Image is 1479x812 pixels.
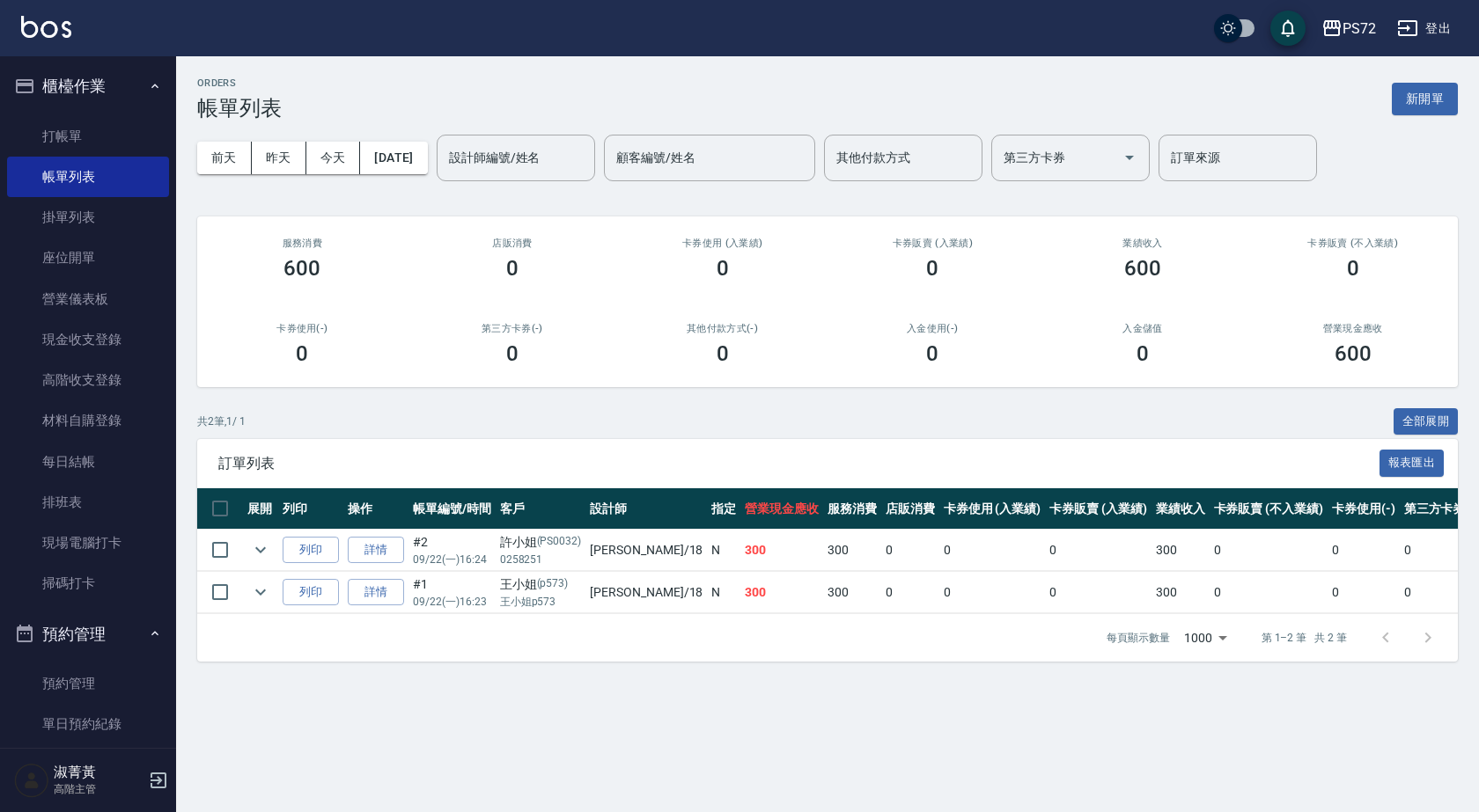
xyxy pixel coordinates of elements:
[14,763,49,798] img: Person
[7,704,169,744] a: 單日預約紀錄
[360,142,427,174] button: [DATE]
[717,256,729,281] h3: 0
[408,572,496,613] td: #1
[740,572,823,613] td: 300
[7,400,169,441] a: 材料自購登錄
[278,488,343,530] th: 列印
[7,63,169,109] button: 櫃檯作業
[197,413,246,429] p: 共 2 筆, 1 / 1
[500,594,582,610] p: 王小姐p573
[7,611,169,657] button: 預約管理
[7,442,169,482] a: 每日結帳
[7,523,169,563] a: 現場電腦打卡
[537,533,582,552] p: (PS0032)
[740,530,823,571] td: 300
[1269,238,1437,249] h2: 卡券販賣 (不入業績)
[939,530,1046,571] td: 0
[1328,530,1400,571] td: 0
[585,530,707,571] td: [PERSON_NAME] /18
[1380,450,1445,477] button: 報表匯出
[7,319,169,360] a: 現金收支登錄
[54,781,143,797] p: 高階主管
[823,572,881,613] td: 300
[1045,572,1152,613] td: 0
[197,96,282,121] h3: 帳單列表
[1107,630,1170,646] p: 每頁顯示數量
[197,142,252,174] button: 前天
[413,594,491,610] p: 09/22 (一) 16:23
[7,157,169,197] a: 帳單列表
[939,572,1046,613] td: 0
[7,197,169,238] a: 掛單列表
[1328,572,1400,613] td: 0
[823,488,881,530] th: 服務消費
[585,572,707,613] td: [PERSON_NAME] /18
[7,238,169,278] a: 座位開單
[7,663,169,704] a: 預約管理
[408,530,496,571] td: #2
[1392,83,1458,115] button: 新開單
[1210,530,1328,571] td: 0
[1059,323,1227,334] h2: 入金儲值
[7,482,169,523] a: 排班表
[1392,90,1458,106] a: 新開單
[1270,11,1306,46] button: save
[881,530,939,571] td: 0
[1045,488,1152,530] th: 卡券販賣 (入業績)
[218,323,386,334] h2: 卡券使用(-)
[218,455,1380,472] span: 訂單列表
[7,116,169,157] a: 打帳單
[1269,323,1437,334] h2: 營業現金應收
[408,488,496,530] th: 帳單編號/時間
[717,341,729,366] h3: 0
[296,341,308,366] h3: 0
[1335,341,1372,366] h3: 600
[500,533,582,552] div: 許小姐
[218,238,386,249] h3: 服務消費
[707,572,740,613] td: N
[429,323,597,334] h2: 第三方卡券(-)
[1045,530,1152,571] td: 0
[1210,572,1328,613] td: 0
[881,572,939,613] td: 0
[1177,614,1233,662] div: 1000
[1137,341,1149,366] h3: 0
[252,142,306,174] button: 昨天
[283,579,339,606] button: 列印
[348,579,404,606] a: 詳情
[881,488,939,530] th: 店販消費
[7,360,169,400] a: 高階收支登錄
[823,530,881,571] td: 300
[1152,530,1210,571] td: 300
[926,256,938,281] h3: 0
[21,16,71,38] img: Logo
[926,341,938,366] h3: 0
[343,488,408,530] th: 操作
[939,488,1046,530] th: 卡券使用 (入業績)
[1210,488,1328,530] th: 卡券販賣 (不入業績)
[537,575,569,594] p: (p573)
[7,745,169,786] a: 單週預約紀錄
[1124,256,1161,281] h3: 600
[849,323,1017,334] h2: 入金使用(-)
[1390,12,1458,45] button: 登出
[1343,18,1376,40] div: PS72
[7,279,169,319] a: 營業儀表板
[306,142,361,174] button: 今天
[283,537,339,564] button: 列印
[585,488,707,530] th: 設計師
[496,488,586,530] th: 客戶
[506,256,519,281] h3: 0
[283,256,320,281] h3: 600
[506,341,519,366] h3: 0
[849,238,1017,249] h2: 卡券販賣 (入業績)
[1314,11,1383,47] button: PS72
[638,238,806,249] h2: 卡券使用 (入業績)
[197,77,282,89] h2: ORDERS
[500,575,582,594] div: 王小姐
[740,488,823,530] th: 營業現金應收
[1380,454,1445,471] a: 報表匯出
[707,530,740,571] td: N
[500,552,582,567] p: 0258251
[54,764,143,781] h5: 淑菁黃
